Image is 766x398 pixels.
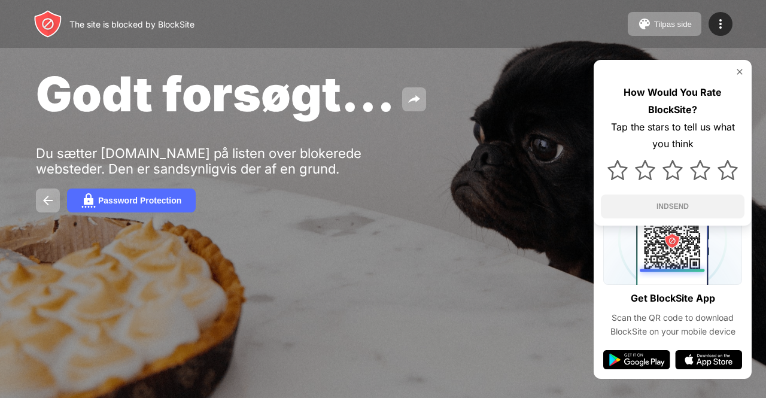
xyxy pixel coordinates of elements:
[601,195,744,218] button: INDSEND
[735,67,744,77] img: rate-us-close.svg
[713,17,728,31] img: menu-icon.svg
[603,350,670,369] img: google-play.svg
[67,189,196,212] button: Password Protection
[407,92,421,107] img: share.svg
[635,160,655,180] img: star.svg
[601,84,744,119] div: How Would You Rate BlockSite?
[601,119,744,153] div: Tap the stars to tell us what you think
[631,290,715,307] div: Get BlockSite App
[34,10,62,38] img: header-logo.svg
[36,65,395,123] span: Godt forsøgt...
[36,145,406,177] div: Du sætter [DOMAIN_NAME] på listen over blokerede websteder. Den er sandsynligvis der af en grund.
[654,20,692,29] div: Tilpas side
[628,12,701,36] button: Tilpas side
[718,160,738,180] img: star.svg
[69,19,194,29] div: The site is blocked by BlockSite
[662,160,683,180] img: star.svg
[98,196,181,205] div: Password Protection
[81,193,96,208] img: password.svg
[607,160,628,180] img: star.svg
[41,193,55,208] img: back.svg
[637,17,652,31] img: pallet.svg
[675,350,742,369] img: app-store.svg
[690,160,710,180] img: star.svg
[603,311,742,338] div: Scan the QR code to download BlockSite on your mobile device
